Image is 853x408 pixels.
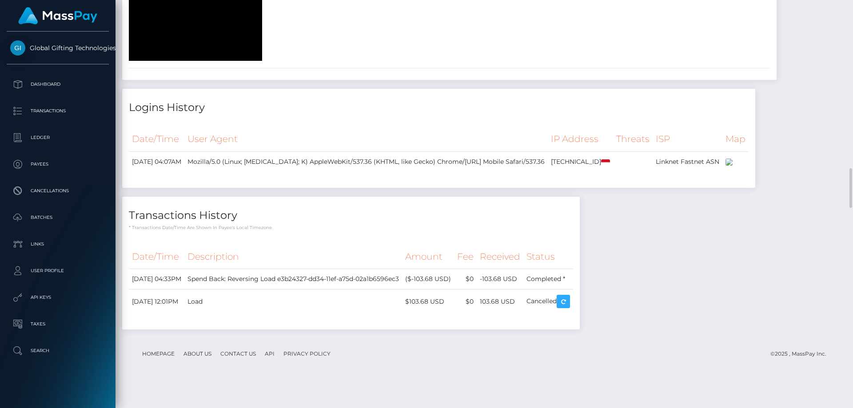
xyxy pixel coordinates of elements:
[129,289,184,314] td: [DATE] 12:01PM
[7,313,109,335] a: Taxes
[477,289,523,314] td: 103.68 USD
[770,349,833,359] div: © 2025 , MassPay Inc.
[402,245,454,269] th: Amount
[548,151,613,172] td: [TECHNICAL_ID]
[217,347,259,360] a: Contact Us
[10,78,105,91] p: Dashboard
[454,269,477,289] td: $0
[477,245,523,269] th: Received
[523,269,573,289] td: Completed *
[725,158,733,166] img: 200x100
[613,127,653,151] th: Threats
[129,127,184,151] th: Date/Time
[10,104,105,118] p: Transactions
[129,100,749,115] h4: Logins History
[10,291,105,304] p: API Keys
[7,180,109,202] a: Cancellations
[601,159,610,165] img: id.png
[477,269,523,289] td: -103.68 USD
[184,289,402,314] td: Load
[402,269,454,289] td: ($-103.68 USD)
[280,347,334,360] a: Privacy Policy
[10,344,105,357] p: Search
[548,127,613,151] th: IP Address
[402,289,454,314] td: $103.68 USD
[129,269,184,289] td: [DATE] 04:33PM
[184,245,402,269] th: Description
[7,44,109,52] span: Global Gifting Technologies Inc
[10,131,105,144] p: Ledger
[722,127,749,151] th: Map
[7,340,109,362] a: Search
[7,233,109,255] a: Links
[7,100,109,122] a: Transactions
[454,289,477,314] td: $0
[7,153,109,175] a: Payees
[7,286,109,309] a: API Keys
[18,7,97,24] img: MassPay Logo
[454,245,477,269] th: Fee
[180,347,215,360] a: About Us
[129,224,573,231] p: * Transactions date/time are shown in payee's local timezone
[10,238,105,251] p: Links
[7,260,109,282] a: User Profile
[10,184,105,198] p: Cancellations
[7,73,109,95] a: Dashboard
[129,208,573,223] h4: Transactions History
[7,127,109,149] a: Ledger
[139,347,178,360] a: Homepage
[10,317,105,331] p: Taxes
[10,40,25,55] img: Global Gifting Technologies Inc
[653,127,722,151] th: ISP
[10,158,105,171] p: Payees
[7,206,109,229] a: Batches
[184,269,402,289] td: Spend Back: Reversing Load e3b24327-dd34-11ef-a75d-02a1b6596ec3
[523,289,573,314] td: Cancelled
[261,347,278,360] a: API
[129,245,184,269] th: Date/Time
[653,151,722,172] td: Linknet Fastnet ASN
[184,151,548,172] td: Mozilla/5.0 (Linux; [MEDICAL_DATA]; K) AppleWebKit/537.36 (KHTML, like Gecko) Chrome/[URL] Mobile...
[10,264,105,277] p: User Profile
[184,127,548,151] th: User Agent
[10,211,105,224] p: Batches
[129,151,184,172] td: [DATE] 04:07AM
[523,245,573,269] th: Status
